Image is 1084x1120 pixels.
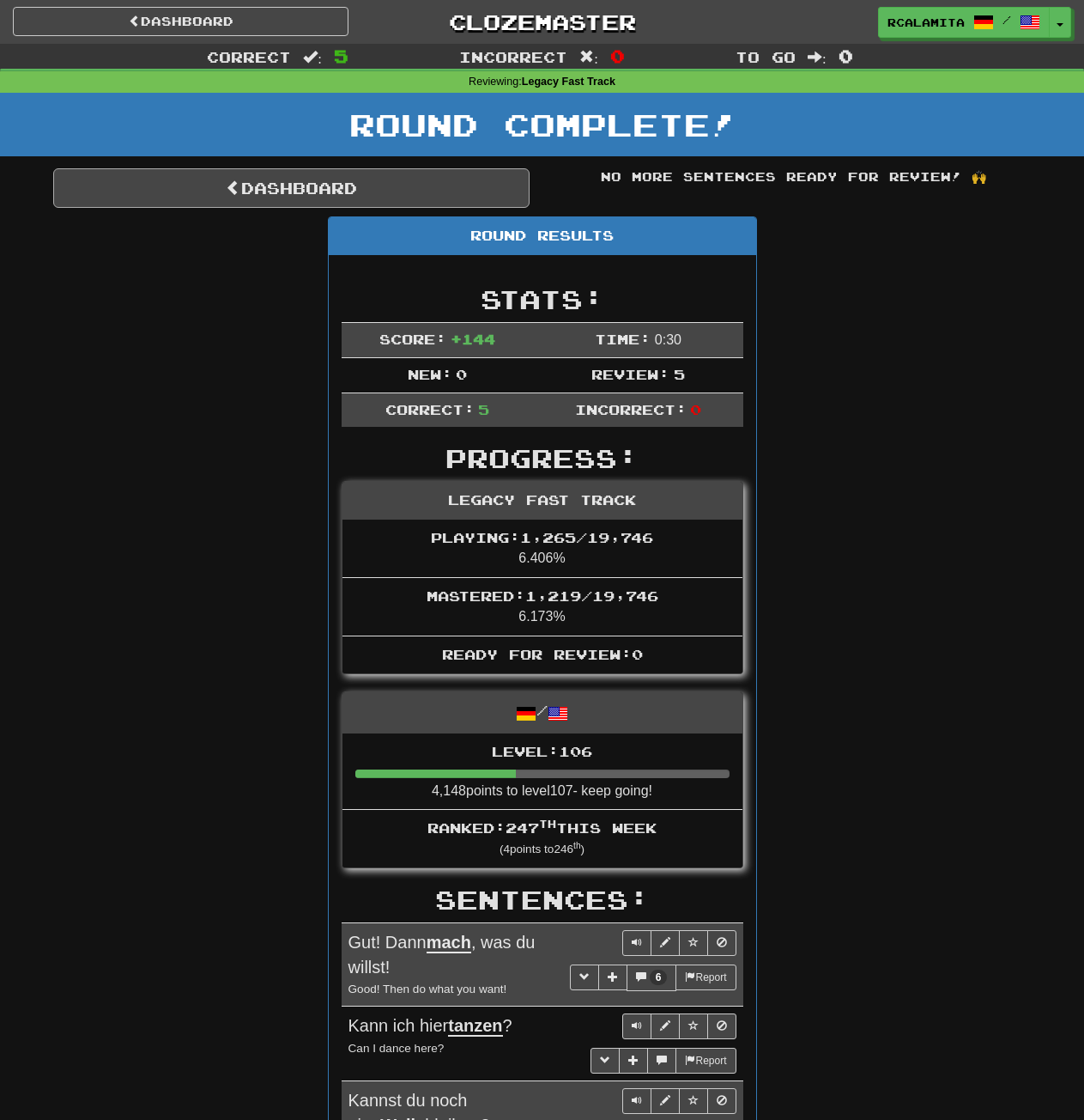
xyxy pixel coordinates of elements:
h2: Stats: [342,285,743,313]
small: Good! Then do what you want! [348,983,507,995]
button: Play sentence audio [622,1088,651,1114]
button: Toggle ignore [707,1013,736,1039]
a: rcalamita / [878,7,1050,38]
div: Sentence controls [622,1013,736,1039]
li: 4,148 points to level 107 - keep going! [342,733,742,811]
span: 5 [478,401,489,417]
button: Toggle grammar [570,965,599,990]
a: Dashboard [53,168,530,208]
span: Correct [207,48,291,65]
span: Playing: 1,265 / 19,746 [431,529,653,545]
div: More sentence controls [570,965,736,991]
span: Kann ich hier ? [348,1016,512,1037]
div: Sentence controls [622,1088,736,1114]
li: 6.406% [342,520,742,578]
span: : [579,50,598,64]
button: Toggle ignore [707,1088,736,1114]
div: Round Results [329,217,756,255]
button: Toggle ignore [707,930,736,956]
span: Time: [595,331,651,347]
span: : [808,50,827,64]
li: 6.173% [342,577,742,636]
span: Mastered: 1,219 / 19,746 [427,587,658,604]
button: Add sentence to collection [598,965,627,990]
span: 0 : 30 [655,332,681,347]
sup: th [539,818,556,830]
u: tanzen [448,1016,502,1037]
span: 0 [839,46,853,66]
span: 0 [456,366,467,382]
div: Legacy Fast Track [342,482,742,520]
h2: Sentences: [342,886,743,914]
span: : [303,50,322,64]
span: Incorrect: [575,401,687,417]
strong: Legacy Fast Track [522,76,615,88]
h2: Progress: [342,444,743,472]
button: Add sentence to collection [619,1048,648,1074]
small: Can I dance here? [348,1042,445,1055]
span: Score: [379,331,446,347]
div: More sentence controls [590,1048,736,1074]
span: New: [408,366,452,382]
span: rcalamita [887,15,965,30]
span: Review: [591,366,669,382]
div: / [342,692,742,733]
a: Dashboard [13,7,348,36]
button: Toggle favorite [679,1013,708,1039]
button: Report [675,1048,736,1074]
button: Report [675,965,736,990]
div: Sentence controls [622,930,736,956]
span: 0 [610,46,625,66]
span: Ranked: 247 this week [427,819,657,836]
u: mach [427,933,471,953]
span: 5 [674,366,685,382]
span: + 144 [451,331,495,347]
span: Gut! Dann , was du willst! [348,933,536,977]
button: Play sentence audio [622,1013,651,1039]
button: Edit sentence [651,1088,680,1114]
button: Toggle grammar [590,1048,620,1074]
span: Correct: [385,401,475,417]
button: Edit sentence [651,1013,680,1039]
a: Clozemaster [374,7,710,37]
button: Toggle favorite [679,930,708,956]
span: To go [736,48,796,65]
span: / [1002,14,1011,26]
span: 5 [334,46,348,66]
span: Ready for Review: 0 [442,646,643,662]
sup: th [573,841,581,850]
button: Toggle favorite [679,1088,708,1114]
button: Play sentence audio [622,930,651,956]
button: 6 [627,965,677,991]
small: ( 4 points to 246 ) [500,843,584,855]
button: Edit sentence [651,930,680,956]
h1: Round Complete! [6,107,1078,142]
span: 0 [690,401,701,417]
div: No more sentences ready for review! 🙌 [555,168,1032,186]
span: Level: 106 [492,743,592,759]
span: 6 [656,971,662,983]
span: Incorrect [459,48,567,65]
